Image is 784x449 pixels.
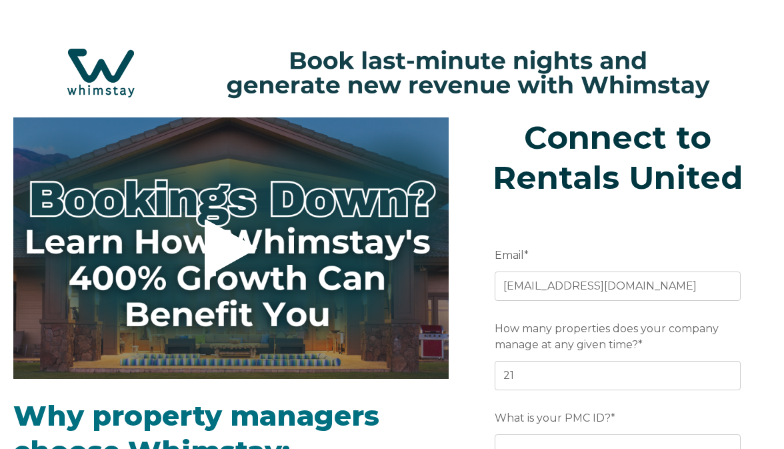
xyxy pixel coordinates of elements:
img: Hubspot header for SSOB (4) [13,33,771,113]
span: Connect to Rentals United [493,118,743,197]
span: What is your PMC ID? [495,408,611,428]
span: Email [495,245,524,266]
span: How many properties does your company manage at any given time? [495,318,719,355]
